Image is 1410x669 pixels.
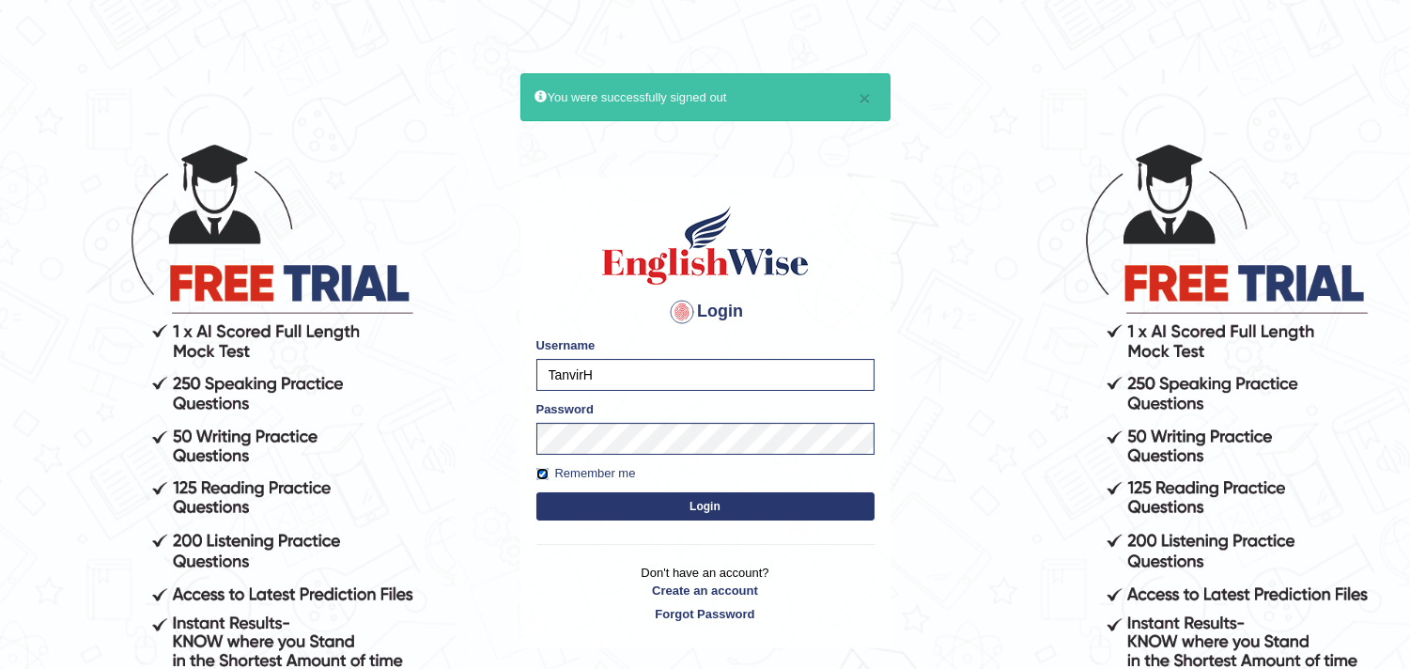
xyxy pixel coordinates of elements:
a: Create an account [536,582,875,599]
p: Don't have an account? [536,564,875,622]
a: Forgot Password [536,605,875,623]
label: Remember me [536,464,636,483]
button: Login [536,492,875,521]
label: Username [536,336,596,354]
input: Remember me [536,468,549,480]
img: Logo of English Wise sign in for intelligent practice with AI [598,203,813,288]
h4: Login [536,297,875,327]
label: Password [536,400,594,418]
div: You were successfully signed out [520,73,891,121]
button: × [859,88,870,108]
